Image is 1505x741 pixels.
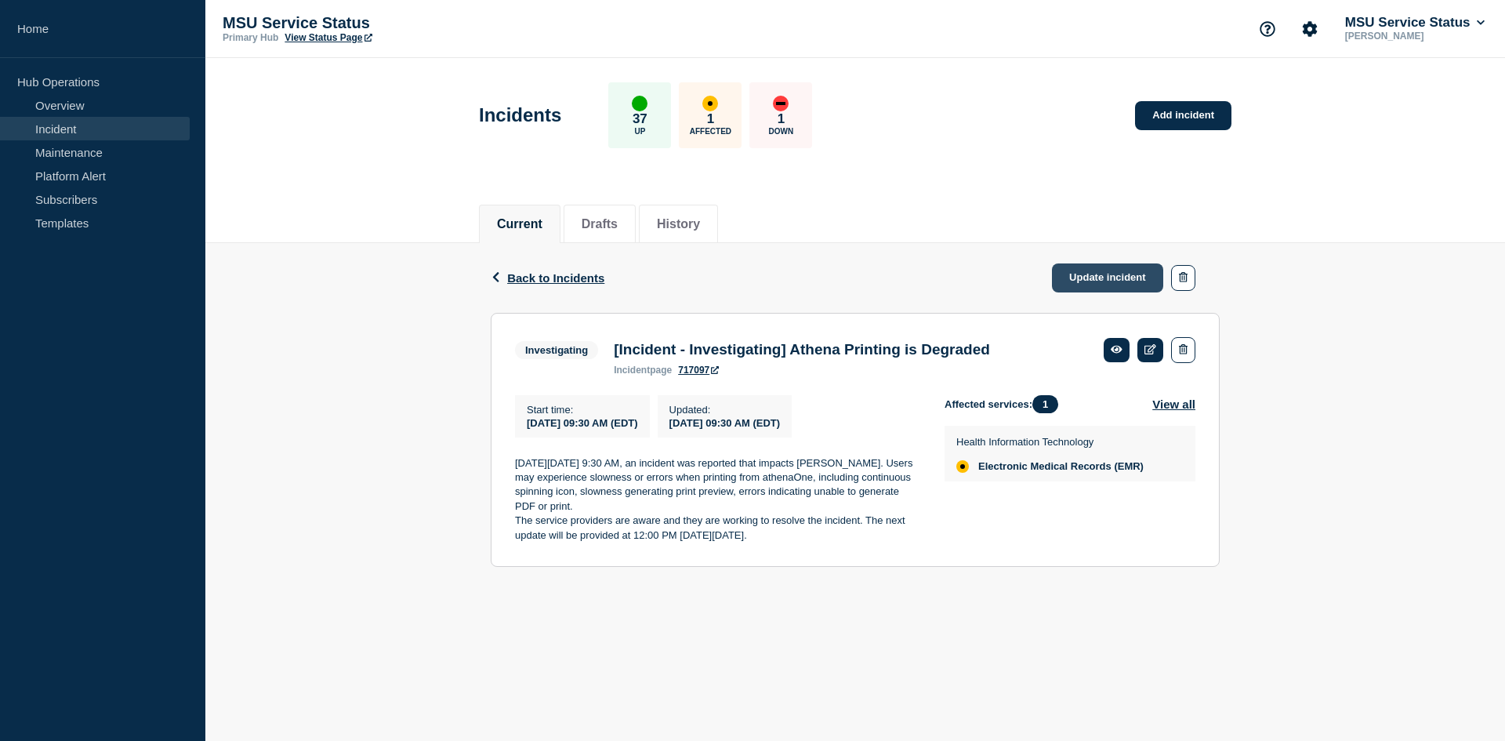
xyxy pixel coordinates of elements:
button: History [657,217,700,231]
span: Electronic Medical Records (EMR) [978,460,1144,473]
button: View all [1152,395,1195,413]
p: Health Information Technology [956,436,1144,448]
div: affected [702,96,718,111]
p: Affected [690,127,731,136]
a: View Status Page [285,32,372,43]
button: MSU Service Status [1342,15,1488,31]
h1: Incidents [479,104,561,126]
p: 1 [778,111,785,127]
h3: [Incident - Investigating] Athena Printing is Degraded [614,341,990,358]
button: Back to Incidents [491,271,604,285]
a: Add incident [1135,101,1231,130]
p: page [614,365,672,376]
span: Investigating [515,341,598,359]
p: Updated : [669,404,781,416]
span: [DATE] 09:30 AM (EDT) [527,417,638,429]
div: up [632,96,647,111]
div: down [773,96,789,111]
span: incident [614,365,650,376]
p: MSU Service Status [223,14,536,32]
button: Current [497,217,542,231]
span: Back to Incidents [507,271,604,285]
p: The service providers are aware and they are working to resolve the incident. The next update wil... [515,514,919,543]
p: [DATE][DATE] 9:30 AM, an incident was reported that impacts [PERSON_NAME]. Users may experience s... [515,456,919,514]
p: [PERSON_NAME] [1342,31,1488,42]
div: affected [956,460,969,473]
span: Affected services: [945,395,1066,413]
button: Drafts [582,217,618,231]
a: 717097 [678,365,719,376]
div: [DATE] 09:30 AM (EDT) [669,416,781,429]
a: Update incident [1052,263,1163,292]
p: Primary Hub [223,32,278,43]
button: Support [1251,13,1284,45]
p: 37 [633,111,647,127]
p: 1 [707,111,714,127]
p: Up [634,127,645,136]
button: Account settings [1293,13,1326,45]
p: Start time : [527,404,638,416]
p: Down [769,127,794,136]
span: 1 [1032,395,1058,413]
